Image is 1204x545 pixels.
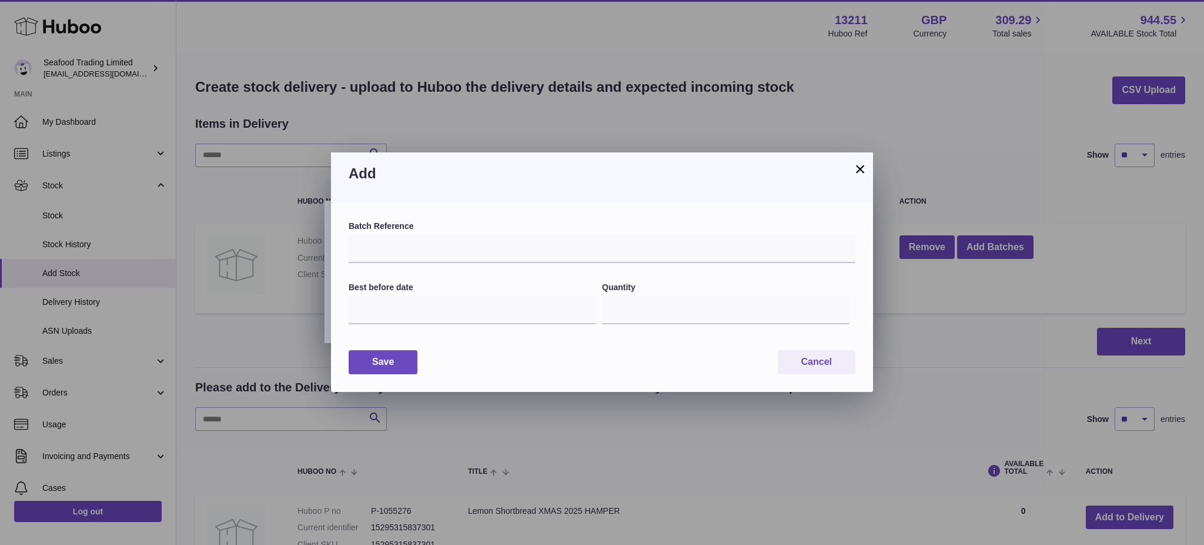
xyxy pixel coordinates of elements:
label: Batch Reference [349,221,855,232]
button: × [853,162,867,176]
h3: Add [349,164,855,183]
label: Best before date [349,282,596,293]
label: Quantity [602,282,850,293]
button: Save [349,350,417,374]
button: Cancel [778,350,855,374]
